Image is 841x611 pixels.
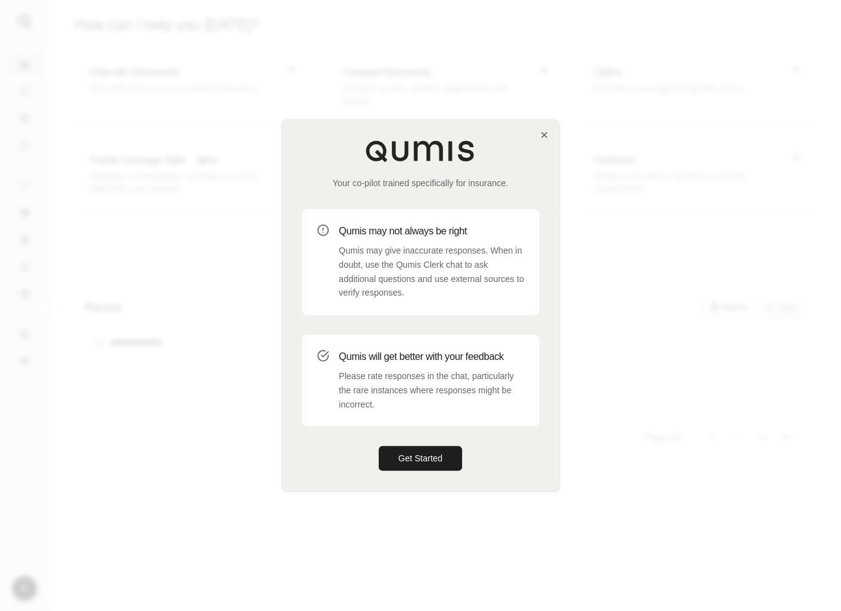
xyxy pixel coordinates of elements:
[339,224,525,239] h3: Qumis may not always be right
[379,446,463,471] button: Get Started
[365,140,476,162] img: Qumis Logo
[339,244,525,300] p: Qumis may give inaccurate responses. When in doubt, use the Qumis Clerk chat to ask additional qu...
[302,177,539,189] p: Your co-pilot trained specifically for insurance.
[339,349,525,364] h3: Qumis will get better with your feedback
[339,369,525,411] p: Please rate responses in the chat, particularly the rare instances where responses might be incor...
